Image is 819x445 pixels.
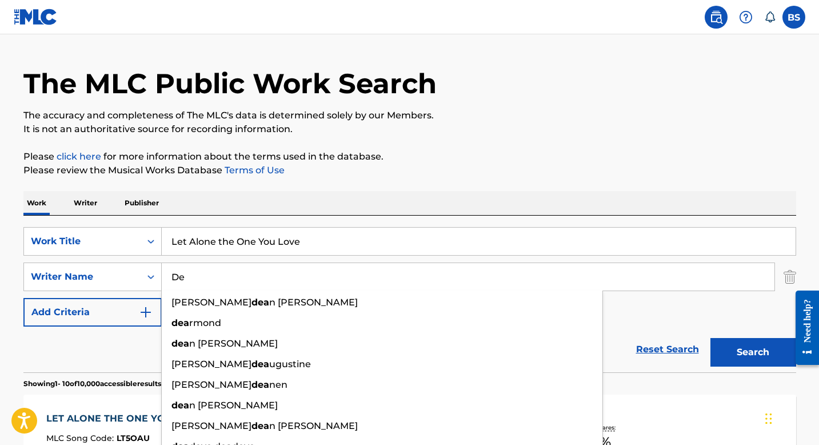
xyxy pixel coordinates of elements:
[121,191,162,215] p: Publisher
[782,6,805,29] div: User Menu
[189,338,278,349] span: n [PERSON_NAME]
[46,412,208,426] div: LET ALONE THE ONE YOU LOVE
[23,298,162,327] button: Add Criteria
[171,420,251,431] span: [PERSON_NAME]
[762,390,819,445] iframe: Chat Widget
[31,235,134,248] div: Work Title
[269,359,311,369] span: ugustine
[251,420,269,431] strong: dea
[23,227,796,372] form: Search Form
[23,164,796,177] p: Please review the Musical Works Database
[709,10,723,24] img: search
[46,433,117,443] span: MLC Song Code :
[70,191,101,215] p: Writer
[269,379,287,390] span: nen
[784,263,796,291] img: Delete Criterion
[31,270,134,284] div: Writer Name
[251,297,269,308] strong: dea
[171,379,251,390] span: [PERSON_NAME]
[117,433,150,443] span: LT5OAU
[23,66,437,101] h1: The MLC Public Work Search
[739,10,753,24] img: help
[171,338,189,349] strong: dea
[787,282,819,374] iframe: Resource Center
[23,150,796,164] p: Please for more information about the terms used in the database.
[222,165,285,176] a: Terms of Use
[189,317,221,328] span: rmond
[23,191,50,215] p: Work
[171,359,251,369] span: [PERSON_NAME]
[269,297,358,308] span: n [PERSON_NAME]
[189,400,278,411] span: n [PERSON_NAME]
[251,359,269,369] strong: dea
[734,6,757,29] div: Help
[171,400,189,411] strong: dea
[23,122,796,136] p: It is not an authoritative source for recording information.
[705,6,728,29] a: Public Search
[57,151,101,162] a: click here
[251,379,269,390] strong: dea
[764,11,776,23] div: Notifications
[23,109,796,122] p: The accuracy and completeness of The MLC's data is determined solely by our Members.
[14,9,58,25] img: MLC Logo
[171,297,251,308] span: [PERSON_NAME]
[765,402,772,436] div: Drag
[171,317,189,328] strong: dea
[23,379,219,389] p: Showing 1 - 10 of 10,000 accessible results (Total 4,980,956 )
[710,338,796,367] button: Search
[630,337,705,362] a: Reset Search
[269,420,358,431] span: n [PERSON_NAME]
[139,305,153,319] img: 9d2ae6d4665cec9f34b9.svg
